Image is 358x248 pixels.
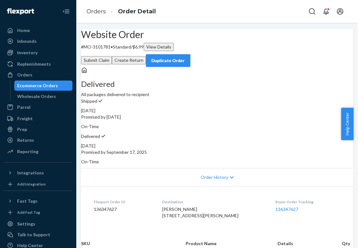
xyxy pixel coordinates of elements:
[17,210,40,215] div: Add Fast Tag
[4,70,72,80] a: Orders
[4,102,72,112] a: Parcel
[17,170,44,176] div: Integrations
[4,124,72,134] a: Prep
[81,108,353,114] div: [DATE]
[17,115,33,122] div: Freight
[4,114,72,124] a: Freight
[341,108,354,140] button: Help Center
[81,149,353,155] p: Promised by September 17, 2025
[4,209,72,216] a: Add Fast Tag
[162,206,238,218] span: [PERSON_NAME] [STREET_ADDRESS][PERSON_NAME]
[17,198,38,204] div: Fast Tags
[81,43,353,51] p: # MO-3101781 / $6.99
[4,180,72,188] a: Add Integration
[17,49,38,56] div: Inventory
[17,82,58,89] div: Ecommerce Orders
[17,61,51,67] div: Replenishments
[17,126,27,133] div: Prep
[4,25,72,36] a: Home
[276,206,299,212] a: 136347627
[14,81,73,91] a: Ecommerce Orders
[81,98,353,104] p: Shipped
[81,80,353,88] h3: Delivered
[81,123,353,130] p: On-Time
[17,148,38,155] div: Reporting
[278,240,342,247] th: Details
[111,44,113,49] span: •
[320,5,333,18] button: Open notifications
[151,57,185,64] div: Duplicate Order
[4,219,72,229] a: Settings
[17,137,34,143] div: Returns
[17,93,56,100] div: Wholesale Orders
[94,199,152,205] dt: Flexport Order ID
[81,2,161,21] ol: breadcrumbs
[4,196,72,206] button: Fast Tags
[81,159,353,165] p: On-Time
[81,133,353,140] p: Delivered
[81,114,353,120] p: Promised by [DATE]
[4,36,72,46] a: Inbounds
[342,240,353,247] th: Qty
[17,181,45,187] div: Add Integration
[146,44,171,50] div: View Details
[17,38,37,44] div: Inbounds
[144,43,174,51] button: View Details
[86,8,106,15] a: Orders
[60,5,72,18] button: Close Navigation
[113,44,131,49] span: Standard
[94,206,152,212] dd: 136347627
[17,232,50,238] div: Talk to Support
[162,199,265,205] dt: Destination
[334,5,347,18] button: Open account menu
[17,221,35,227] div: Settings
[14,91,73,101] a: Wholesale Orders
[17,27,30,34] div: Home
[306,5,319,18] button: Open Search Box
[118,8,156,15] a: Order Detail
[276,199,341,205] dt: Buyer Order Tracking
[4,147,72,157] a: Reporting
[186,240,278,247] th: Product Name
[4,59,72,69] a: Replenishments
[4,168,72,178] button: Integrations
[201,174,228,180] span: Order History
[81,80,353,98] div: All packages delivered to recipient
[4,135,72,145] a: Returns
[4,48,72,58] a: Inventory
[112,56,146,64] button: Create Return
[7,8,34,15] img: Flexport logo
[4,230,72,240] a: Talk to Support
[81,29,353,40] h2: Website Order
[146,54,190,67] button: Duplicate Order
[81,240,186,247] th: SKU
[81,56,112,64] button: Submit Claim
[17,104,31,110] div: Parcel
[17,72,32,78] div: Orders
[81,143,353,149] div: [DATE]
